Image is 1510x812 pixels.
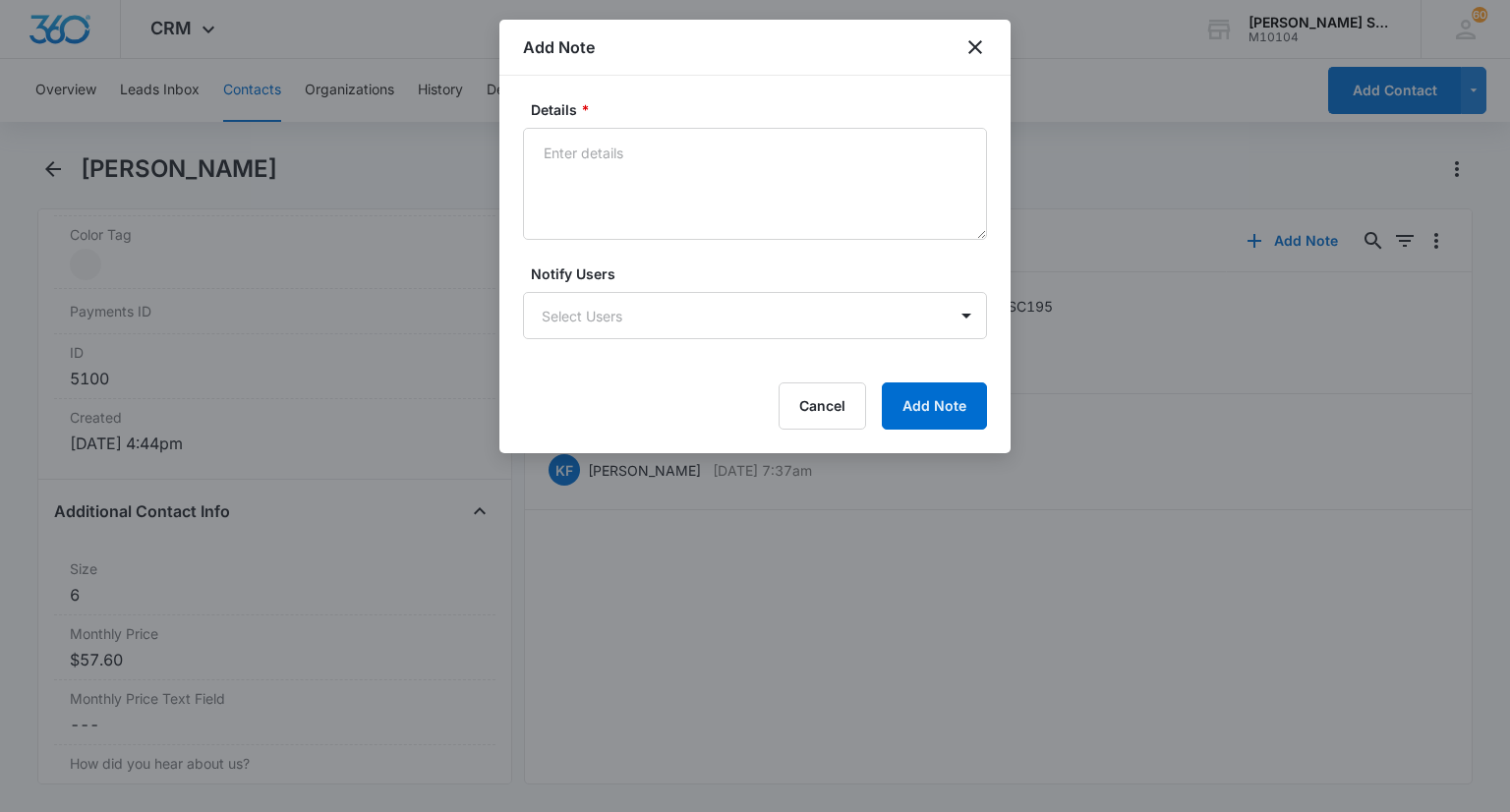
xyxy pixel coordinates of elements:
label: Details [531,99,995,120]
button: close [963,35,987,59]
label: Notify Users [531,263,995,284]
button: Cancel [779,382,866,430]
button: Add Note [882,382,987,430]
h1: Add Note [523,35,595,59]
